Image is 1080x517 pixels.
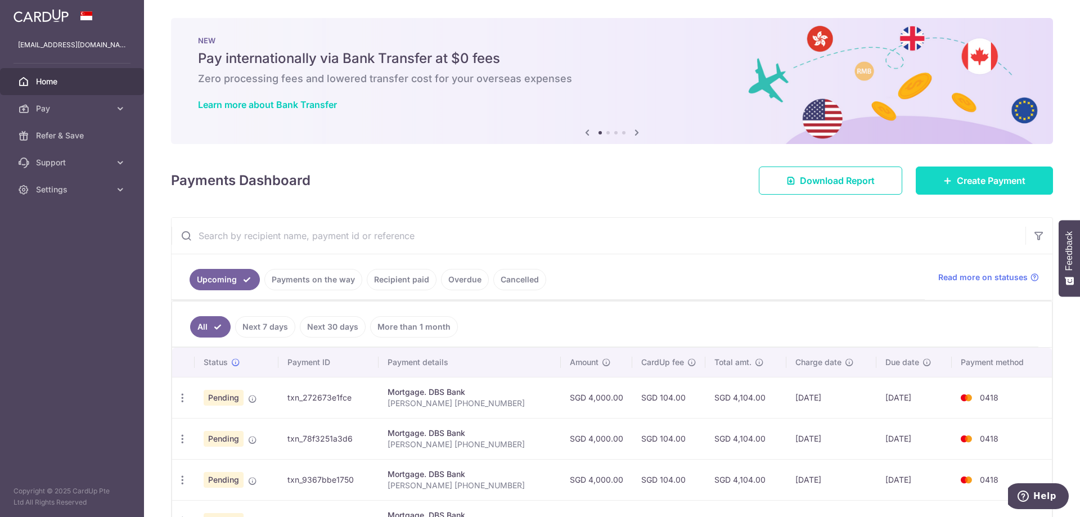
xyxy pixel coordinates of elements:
span: Pending [204,472,244,488]
td: SGD 4,000.00 [561,418,632,459]
span: Feedback [1064,231,1074,271]
a: Next 7 days [235,316,295,338]
span: Settings [36,184,110,195]
span: Support [36,157,110,168]
td: txn_9367bbe1750 [278,459,379,500]
td: [DATE] [786,459,876,500]
span: Refer & Save [36,130,110,141]
td: txn_272673e1fce [278,377,379,418]
span: Due date [885,357,919,368]
th: Payment details [379,348,561,377]
td: SGD 4,104.00 [705,418,786,459]
div: Mortgage. DBS Bank [388,428,552,439]
span: 0418 [980,475,998,484]
span: Download Report [800,174,875,187]
span: Amount [570,357,598,368]
span: Charge date [795,357,841,368]
span: 0418 [980,393,998,402]
h5: Pay internationally via Bank Transfer at $0 fees [198,50,1026,68]
span: Read more on statuses [938,272,1028,283]
td: [DATE] [786,377,876,418]
img: Bank transfer banner [171,18,1053,144]
span: Home [36,76,110,87]
span: Total amt. [714,357,751,368]
a: All [190,316,231,338]
span: 0418 [980,434,998,443]
a: Download Report [759,167,902,195]
span: Pending [204,390,244,406]
p: [EMAIL_ADDRESS][DOMAIN_NAME] [18,39,126,51]
span: Status [204,357,228,368]
p: [PERSON_NAME] [PHONE_NUMBER] [388,398,552,409]
td: SGD 4,104.00 [705,459,786,500]
p: NEW [198,36,1026,45]
img: Bank Card [955,391,978,404]
button: Feedback - Show survey [1059,220,1080,296]
a: Read more on statuses [938,272,1039,283]
a: Overdue [441,269,489,290]
td: txn_78f3251a3d6 [278,418,379,459]
div: Mortgage. DBS Bank [388,469,552,480]
div: Mortgage. DBS Bank [388,386,552,398]
td: [DATE] [876,377,952,418]
img: CardUp [13,9,69,23]
a: More than 1 month [370,316,458,338]
span: Create Payment [957,174,1025,187]
img: Bank Card [955,432,978,446]
td: [DATE] [786,418,876,459]
a: Create Payment [916,167,1053,195]
a: Learn more about Bank Transfer [198,99,337,110]
h4: Payments Dashboard [171,170,310,191]
th: Payment method [952,348,1052,377]
td: [DATE] [876,418,952,459]
p: [PERSON_NAME] [PHONE_NUMBER] [388,439,552,450]
iframe: Opens a widget where you can find more information [1008,483,1069,511]
span: Pay [36,103,110,114]
td: SGD 104.00 [632,459,705,500]
a: Next 30 days [300,316,366,338]
img: Bank Card [955,473,978,487]
a: Cancelled [493,269,546,290]
a: Payments on the way [264,269,362,290]
td: SGD 104.00 [632,377,705,418]
span: Pending [204,431,244,447]
td: SGD 104.00 [632,418,705,459]
td: SGD 4,000.00 [561,377,632,418]
td: [DATE] [876,459,952,500]
td: SGD 4,104.00 [705,377,786,418]
span: CardUp fee [641,357,684,368]
input: Search by recipient name, payment id or reference [172,218,1025,254]
p: [PERSON_NAME] [PHONE_NUMBER] [388,480,552,491]
th: Payment ID [278,348,379,377]
h6: Zero processing fees and lowered transfer cost for your overseas expenses [198,72,1026,86]
a: Upcoming [190,269,260,290]
a: Recipient paid [367,269,436,290]
td: SGD 4,000.00 [561,459,632,500]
